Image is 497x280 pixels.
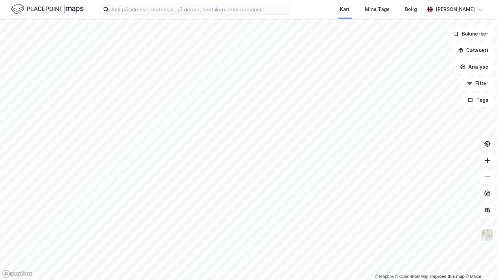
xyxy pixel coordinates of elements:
[11,3,84,15] img: logo.f888ab2527a4732fd821a326f86c7f29.svg
[365,5,390,13] div: Mine Tags
[452,43,494,57] button: Datasett
[462,247,497,280] iframe: Chat Widget
[405,5,417,13] div: Bolig
[454,60,494,74] button: Analyse
[430,274,465,279] a: Improve this map
[436,5,475,13] div: [PERSON_NAME]
[2,270,32,278] a: Mapbox homepage
[462,93,494,107] button: Tags
[461,77,494,90] button: Filter
[462,247,497,280] div: Kontrollprogram for chat
[375,274,394,279] a: Mapbox
[340,5,350,13] div: Kart
[395,274,429,279] a: OpenStreetMap
[109,4,291,14] input: Søk på adresse, matrikkel, gårdeiere, leietakere eller personer
[448,27,494,41] button: Bokmerker
[481,228,494,241] img: Z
